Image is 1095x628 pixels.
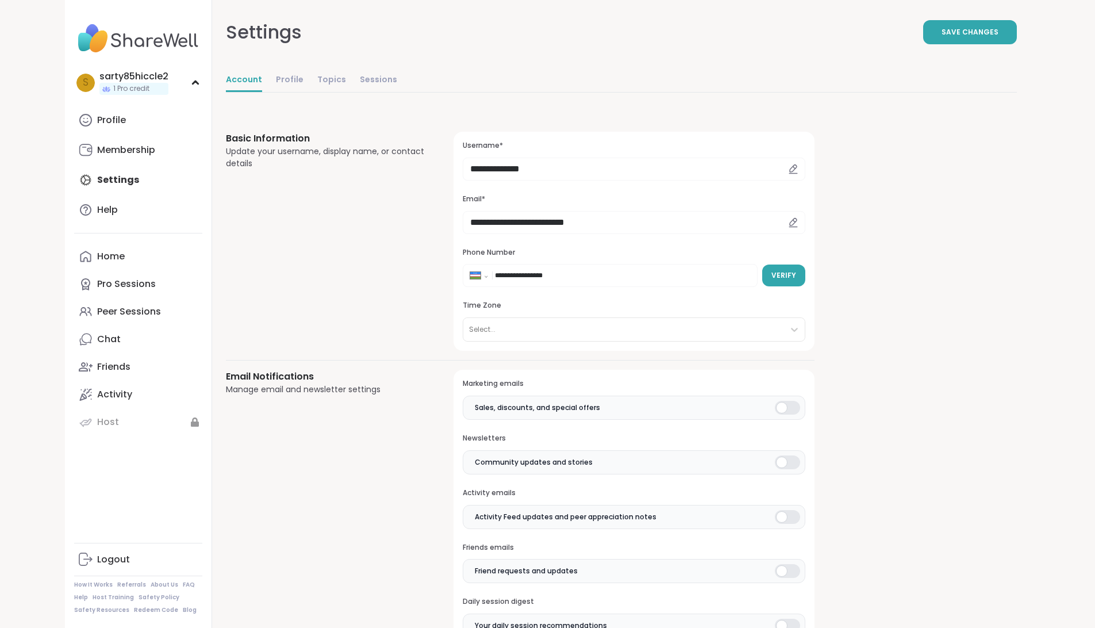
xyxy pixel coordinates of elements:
h3: Username* [463,141,805,151]
a: Topics [317,69,346,92]
h3: Email Notifications [226,370,427,384]
button: Verify [762,265,805,286]
a: Membership [74,136,202,164]
a: Pro Sessions [74,270,202,298]
a: Profile [276,69,303,92]
img: ShareWell Nav Logo [74,18,202,59]
div: Pro Sessions [97,278,156,290]
a: About Us [151,581,178,589]
div: Home [97,250,125,263]
div: Host [97,416,119,428]
a: Redeem Code [134,606,178,614]
a: Safety Resources [74,606,129,614]
a: How It Works [74,581,113,589]
a: Host Training [93,593,134,602]
h3: Daily session digest [463,597,805,607]
div: Membership [97,144,155,156]
div: Manage email and newsletter settings [226,384,427,396]
h3: Email* [463,194,805,204]
div: Activity [97,388,132,401]
span: Sales, discounts, and special offers [475,403,600,413]
a: Chat [74,326,202,353]
div: Profile [97,114,126,127]
a: Home [74,243,202,270]
a: Help [74,196,202,224]
span: Community updates and stories [475,457,593,468]
a: Friends [74,353,202,381]
a: Profile [74,106,202,134]
a: Activity [74,381,202,408]
a: Peer Sessions [74,298,202,326]
a: Safety Policy [139,593,179,602]
a: Help [74,593,88,602]
a: Logout [74,546,202,573]
div: Help [97,204,118,216]
div: Settings [226,18,302,46]
h3: Activity emails [463,488,805,498]
h3: Time Zone [463,301,805,311]
span: s [83,75,89,90]
span: Save Changes [942,27,998,37]
a: Sessions [360,69,397,92]
h3: Marketing emails [463,379,805,389]
span: Friend requests and updates [475,566,578,576]
h3: Friends emails [463,543,805,553]
div: Friends [97,361,130,373]
span: Verify [771,270,796,281]
div: Update your username, display name, or contact details [226,145,427,170]
h3: Newsletters [463,434,805,443]
button: Save Changes [923,20,1017,44]
span: Activity Feed updates and peer appreciation notes [475,512,656,522]
div: sarty85hiccle2 [99,70,168,83]
span: 1 Pro credit [113,84,149,94]
div: Chat [97,333,121,346]
a: Referrals [117,581,146,589]
a: FAQ [183,581,195,589]
a: Account [226,69,262,92]
h3: Phone Number [463,248,805,258]
div: Logout [97,553,130,566]
a: Blog [183,606,197,614]
div: Peer Sessions [97,305,161,318]
h3: Basic Information [226,132,427,145]
a: Host [74,408,202,436]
